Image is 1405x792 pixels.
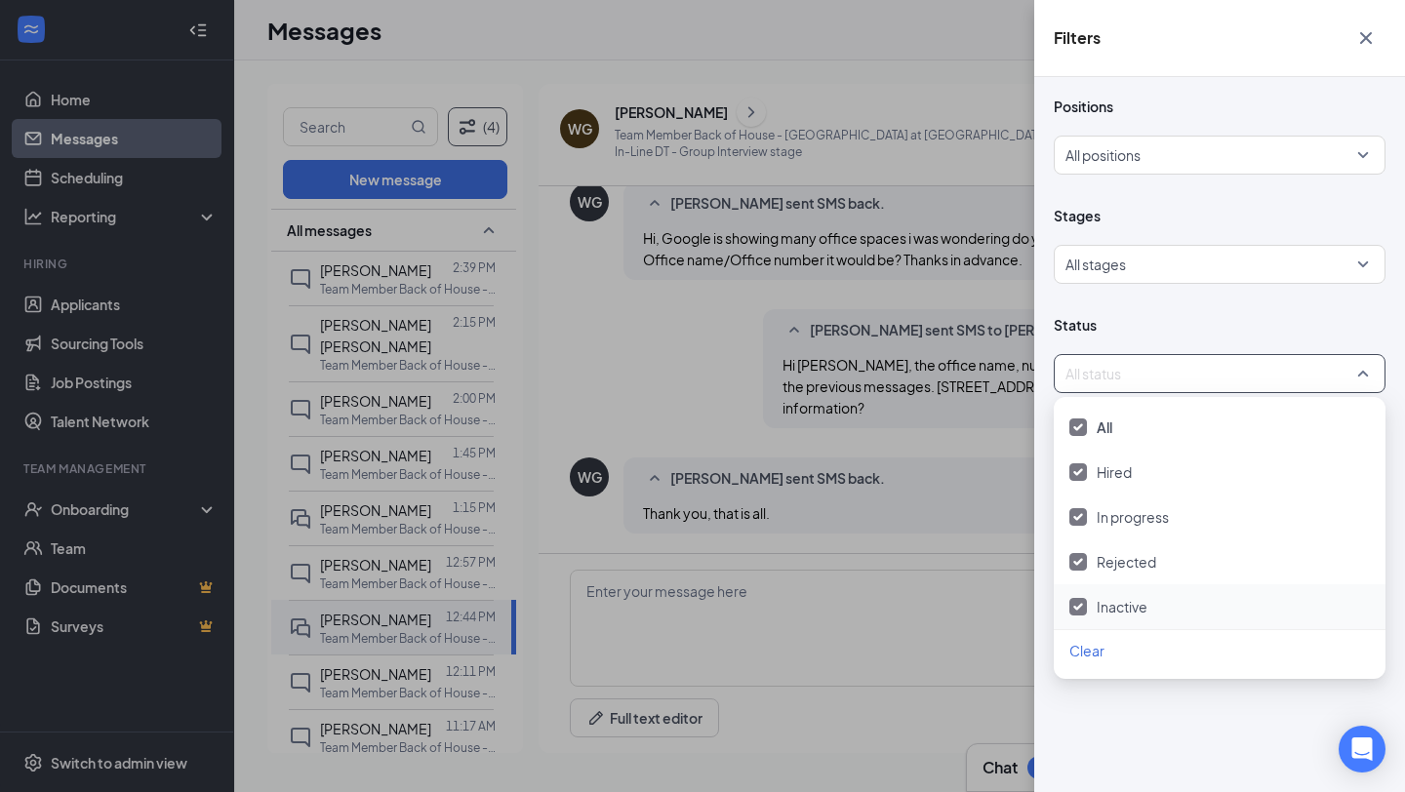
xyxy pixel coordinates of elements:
[1054,206,1385,225] span: Stages
[1073,603,1083,611] img: checkbox
[1097,508,1169,526] span: In progress
[1054,630,1120,671] button: Clear
[1097,553,1156,571] span: Rejected
[1069,642,1104,659] span: Clear
[1097,598,1147,615] span: Inactive
[1054,27,1101,49] h5: Filters
[1054,584,1385,629] div: Inactive
[1054,315,1385,335] span: Status
[1073,468,1083,476] img: checkbox
[1054,97,1385,116] span: Positions
[1097,418,1112,436] span: All
[1339,726,1385,772] div: Open Intercom Messenger
[1073,558,1083,566] img: checkbox
[1073,513,1083,521] img: checkbox
[1346,20,1385,57] button: Cross
[1097,463,1132,481] span: Hired
[1054,495,1385,539] div: In progress
[1054,539,1385,584] div: Rejected
[1054,405,1385,450] div: All
[1054,450,1385,495] div: Hired
[1354,26,1378,50] svg: Cross
[1073,423,1083,431] img: checkbox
